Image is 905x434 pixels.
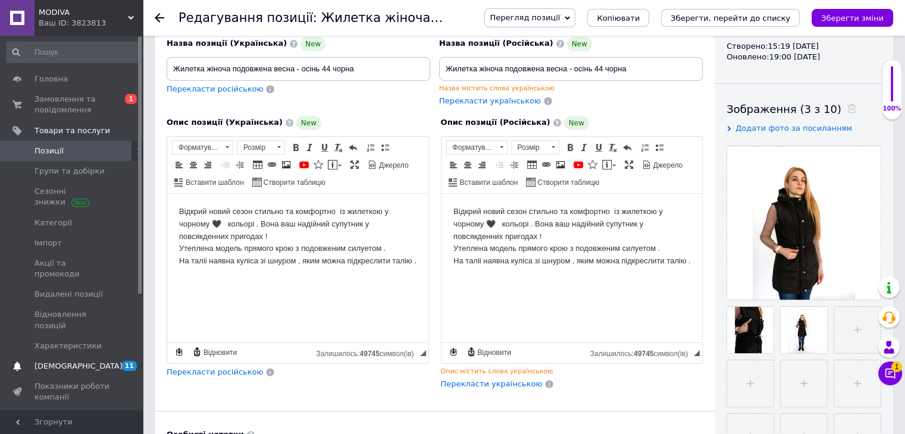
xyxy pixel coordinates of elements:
[878,361,902,385] button: Чат з покупцем1
[303,141,317,154] a: Курсив (Ctrl+I)
[726,41,881,52] div: Створено: 15:19 [DATE]
[578,141,591,154] a: Курсив (Ctrl+I)
[35,94,110,115] span: Замовлення та повідомлення
[35,238,62,249] span: Імпорт
[592,141,605,154] a: Підкреслений (Ctrl+U)
[184,178,244,188] span: Вставити шаблон
[493,158,506,171] a: Зменшити відступ
[600,158,618,171] a: Вставити повідомлення
[524,175,601,188] a: Створити таблицю
[173,141,221,154] span: Форматування
[280,158,293,171] a: Зображення
[35,146,64,156] span: Позиції
[300,37,325,51] span: New
[179,11,659,25] h1: Редагування позиції: Жилетка жіноча подовжена весна - осінь 44 чорна
[446,140,508,155] a: Форматування
[35,361,123,372] span: [DEMOGRAPHIC_DATA]
[202,348,237,358] span: Відновити
[35,186,110,207] span: Сезонні знижки
[621,141,634,154] a: Повернути (Ctrl+Z)
[122,361,137,371] span: 11
[35,74,68,84] span: Головна
[536,178,599,188] span: Створити таблицю
[694,350,700,356] span: Потягніть для зміни розмірів
[661,9,800,27] button: Зберегти, перейти до списку
[167,194,428,342] iframe: Редактор, 56F4933F-C542-4F3A-B5B7-B7FC9CB06006
[567,37,592,51] span: New
[377,161,409,171] span: Джерело
[201,158,214,171] a: По правому краю
[652,161,683,171] span: Джерело
[250,175,327,188] a: Створити таблицю
[420,350,426,356] span: Потягніть для зміни розмірів
[364,141,377,154] a: Вставити/видалити нумерований список
[726,102,881,117] div: Зображення (3 з 10)
[237,141,273,154] span: Розмір
[439,39,553,48] span: Назва позиції (Російська)
[439,84,703,93] div: Назва містить слова українською
[475,158,488,171] a: По правому краю
[597,14,640,23] span: Копіювати
[461,158,474,171] a: По центру
[458,178,518,188] span: Вставити шаблон
[447,175,520,188] a: Вставити шаблон
[441,194,703,342] iframe: Редактор, 00BF77E5-B770-4A63-BB2B-87A4EEB44514
[447,158,460,171] a: По лівому краю
[447,141,496,154] span: Форматування
[155,13,164,23] div: Повернутися назад
[167,57,430,81] input: Наприклад, H&M жіноча сукня зелена 38 розмір вечірня максі з блискітками
[447,345,460,358] a: Зробити резервну копію зараз
[316,347,419,358] div: Кiлькiсть символiв
[554,158,567,171] a: Зображення
[326,158,343,171] a: Вставити повідомлення
[465,345,513,358] a: Відновити
[35,289,103,300] span: Видалені позиції
[237,140,285,155] a: Розмір
[490,13,560,22] span: Перегляд позиції
[262,178,325,188] span: Створити таблицю
[35,218,72,228] span: Категорії
[35,125,110,136] span: Товари та послуги
[540,158,553,171] a: Вставити/Редагувати посилання (Ctrl+L)
[564,116,589,130] span: New
[167,367,263,376] span: Перекласти російською
[882,105,901,113] div: 100%
[735,124,852,133] span: Додати фото за посиланням
[265,158,278,171] a: Вставити/Редагувати посилання (Ctrl+L)
[441,118,550,127] span: Опис позиції (Російська)
[173,158,186,171] a: По лівому краю
[318,141,331,154] a: Підкреслений (Ctrl+U)
[891,359,902,370] span: 1
[439,57,703,81] input: Наприклад, H&M жіноча сукня зелена 38 розмір вечірня максі з блискітками
[821,14,884,23] i: Зберегти зміни
[296,116,321,130] span: New
[172,140,233,155] a: Форматування
[587,9,649,27] button: Копіювати
[586,158,599,171] a: Вставити іконку
[572,158,585,171] a: Додати відео з YouTube
[634,350,653,358] span: 49745
[441,367,703,376] div: Опис містить слова українською
[35,381,110,402] span: Показники роботи компанії
[640,158,685,171] a: Джерело
[441,379,543,388] span: Перекласти українською
[35,258,110,279] span: Акції та промокоди
[525,158,538,171] a: Таблиця
[332,141,345,154] a: Видалити форматування
[39,7,128,18] span: MODIVA
[439,96,541,105] span: Перекласти українською
[187,158,200,171] a: По центру
[511,140,559,155] a: Розмір
[622,158,635,171] a: Максимізувати
[289,141,302,154] a: Жирний (Ctrl+B)
[6,42,140,63] input: Пошук
[606,141,619,154] a: Видалити форматування
[35,309,110,331] span: Відновлення позицій
[346,141,359,154] a: Повернути (Ctrl+Z)
[167,39,287,48] span: Назва позиції (Українська)
[726,52,881,62] div: Оновлено: 19:00 [DATE]
[167,84,263,93] span: Перекласти російською
[563,141,577,154] a: Жирний (Ctrl+B)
